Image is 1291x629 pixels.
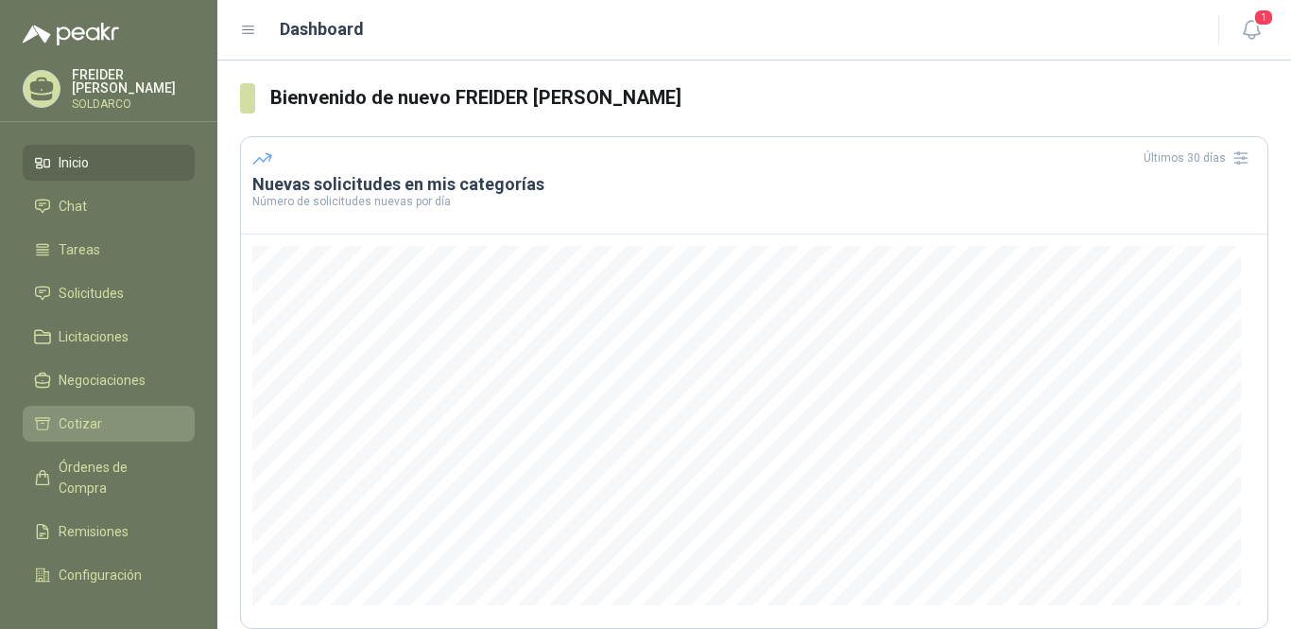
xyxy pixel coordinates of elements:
[59,239,100,260] span: Tareas
[1144,143,1256,173] div: Últimos 30 días
[23,514,195,550] a: Remisiones
[252,173,1256,196] h3: Nuevas solicitudes en mis categorías
[280,16,364,43] h1: Dashboard
[23,449,195,506] a: Órdenes de Compra
[59,370,146,391] span: Negociaciones
[72,68,195,95] p: FREIDER [PERSON_NAME]
[252,196,1256,207] p: Número de solicitudes nuevas por día
[59,565,142,585] span: Configuración
[1234,13,1268,47] button: 1
[59,326,129,347] span: Licitaciones
[23,188,195,224] a: Chat
[23,275,195,311] a: Solicitudes
[270,83,1268,113] h3: Bienvenido de nuevo FREIDER [PERSON_NAME]
[59,413,102,434] span: Cotizar
[1253,9,1274,26] span: 1
[23,557,195,593] a: Configuración
[23,232,195,268] a: Tareas
[59,152,89,173] span: Inicio
[59,196,87,217] span: Chat
[23,23,119,45] img: Logo peakr
[59,521,129,542] span: Remisiones
[59,457,177,498] span: Órdenes de Compra
[23,362,195,398] a: Negociaciones
[23,319,195,355] a: Licitaciones
[72,98,195,110] p: SOLDARCO
[23,406,195,442] a: Cotizar
[23,145,195,181] a: Inicio
[59,283,124,304] span: Solicitudes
